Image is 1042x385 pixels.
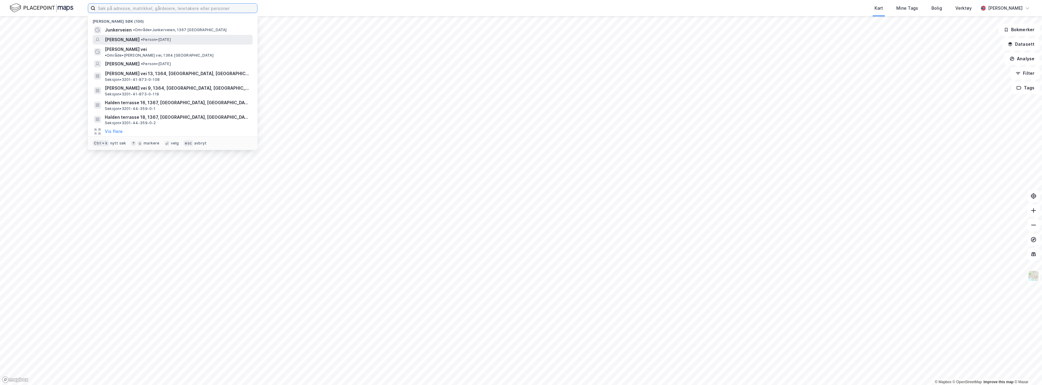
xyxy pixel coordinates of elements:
[953,380,982,384] a: OpenStreetMap
[171,141,179,146] div: velg
[988,5,1023,12] div: [PERSON_NAME]
[984,380,1014,384] a: Improve this map
[1010,67,1040,79] button: Filter
[999,24,1040,36] button: Bokmerker
[141,37,171,42] span: Person • [DATE]
[88,14,257,25] div: [PERSON_NAME] søk (100)
[105,114,250,121] span: Halden terrasse 18, 1367, [GEOGRAPHIC_DATA], [GEOGRAPHIC_DATA]
[874,5,883,12] div: Kart
[1003,38,1040,50] button: Datasett
[141,61,143,66] span: •
[955,5,972,12] div: Verktøy
[105,85,250,92] span: [PERSON_NAME] vei 9, 1364, [GEOGRAPHIC_DATA], [GEOGRAPHIC_DATA]
[93,140,109,146] div: Ctrl + k
[1004,53,1040,65] button: Analyse
[194,141,207,146] div: avbryt
[133,28,227,32] span: Område • Junkerveien, 1367 [GEOGRAPHIC_DATA]
[105,46,147,53] span: [PERSON_NAME] vei
[10,3,73,13] img: logo.f888ab2527a4732fd821a326f86c7f29.svg
[105,36,140,43] span: [PERSON_NAME]
[184,140,193,146] div: esc
[1011,82,1040,94] button: Tags
[105,106,156,111] span: Seksjon • 3201-44-359-0-1
[105,128,123,135] button: Vis flere
[1012,356,1042,385] div: Kontrollprogram for chat
[1012,356,1042,385] iframe: Chat Widget
[133,28,135,32] span: •
[896,5,918,12] div: Mine Tags
[110,141,126,146] div: nytt søk
[105,53,214,58] span: Område • [PERSON_NAME] vei, 1364 [GEOGRAPHIC_DATA]
[105,53,107,58] span: •
[95,4,257,13] input: Søk på adresse, matrikkel, gårdeiere, leietakere eller personer
[2,376,28,383] a: Mapbox homepage
[105,121,156,125] span: Seksjon • 3201-44-359-0-2
[105,92,159,97] span: Seksjon • 3201-41-873-0-119
[105,70,250,77] span: [PERSON_NAME] vei 13, 1364, [GEOGRAPHIC_DATA], [GEOGRAPHIC_DATA]
[1028,270,1039,282] img: Z
[105,60,140,68] span: [PERSON_NAME]
[931,5,942,12] div: Bolig
[105,99,250,106] span: Halden terrasse 16, 1367, [GEOGRAPHIC_DATA], [GEOGRAPHIC_DATA]
[141,61,171,66] span: Person • [DATE]
[935,380,951,384] a: Mapbox
[105,77,160,82] span: Seksjon • 3201-41-873-0-108
[141,37,143,42] span: •
[105,26,132,34] span: Junkerveien
[144,141,159,146] div: markere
